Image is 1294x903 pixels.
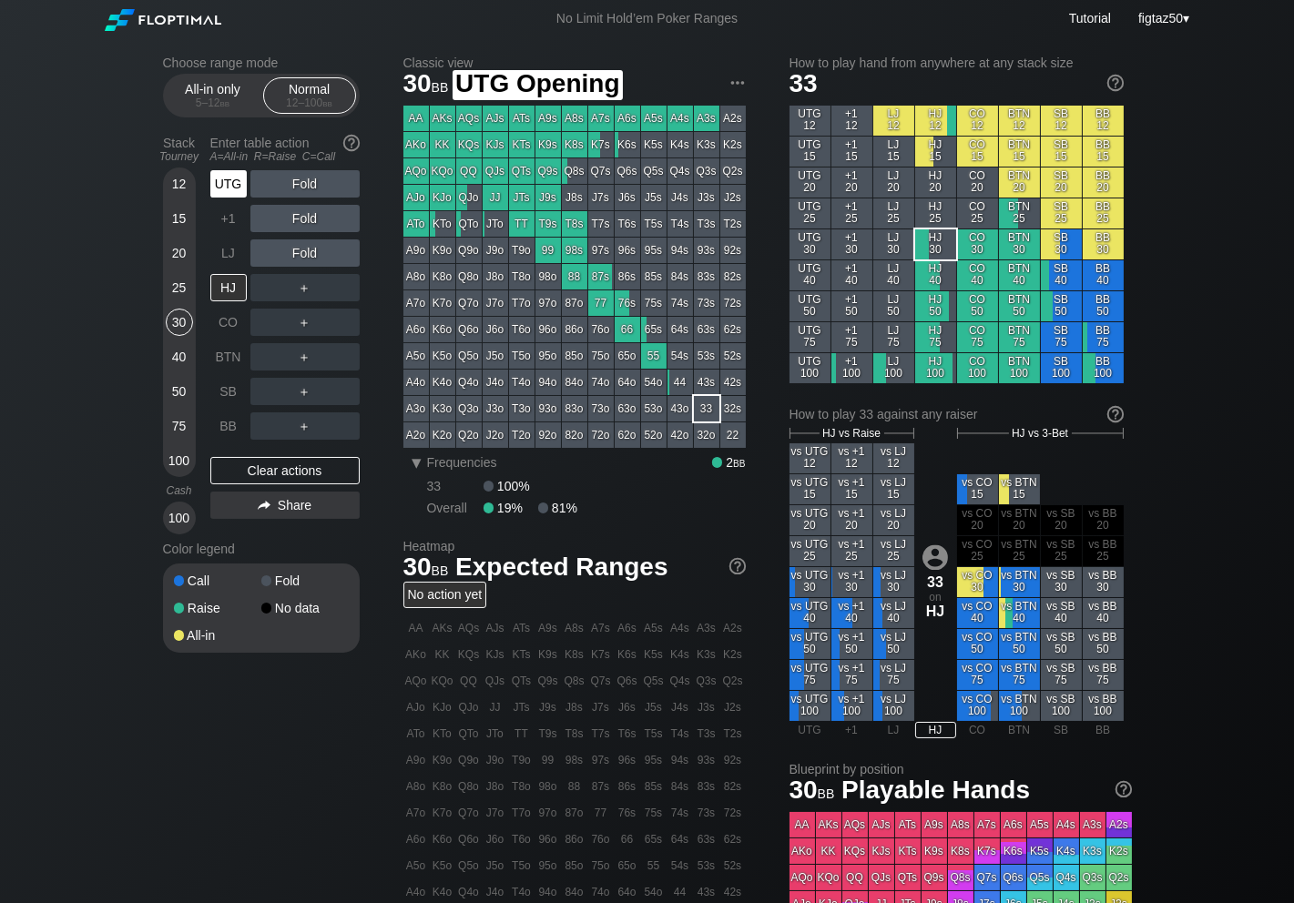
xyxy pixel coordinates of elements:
div: A7o [403,290,429,316]
div: 43s [694,370,719,395]
div: Enter table action [210,128,360,170]
div: AJo [403,185,429,210]
div: LJ 75 [873,322,914,352]
div: T8o [509,264,535,289]
div: J8o [483,264,508,289]
div: A=All-in R=Raise C=Call [210,150,360,163]
div: 30 [166,309,193,336]
div: T5s [641,211,667,237]
div: AKs [430,106,455,131]
div: Q5o [456,343,482,369]
div: +1 15 [831,137,872,167]
div: Fold [250,170,360,198]
div: KQo [430,158,455,184]
div: HJ 40 [915,260,956,290]
div: +1 40 [831,260,872,290]
div: 100 [166,447,193,474]
div: +1 50 [831,291,872,321]
div: QQ [456,158,482,184]
div: CO 12 [957,106,998,136]
div: 92s [720,238,746,263]
div: 32s [720,396,746,421]
div: 53o [641,396,667,421]
div: 42s [720,370,746,395]
a: Tutorial [1069,11,1111,25]
h2: Classic view [403,56,746,70]
div: LJ 30 [873,229,914,259]
div: 50 [166,378,193,405]
div: K6s [615,132,640,157]
div: K7s [588,132,614,157]
div: BTN 20 [999,167,1040,198]
div: +1 12 [831,106,872,136]
div: SB 12 [1041,106,1082,136]
img: help.32db89a4.svg [728,556,748,576]
div: LJ 20 [873,167,914,198]
div: BTN 50 [999,291,1040,321]
div: 97s [588,238,614,263]
div: ＋ [250,378,360,405]
div: ▾ [1134,8,1192,28]
div: 93o [535,396,561,421]
div: T2s [720,211,746,237]
span: UTG Opening [453,70,622,100]
div: BB 25 [1083,198,1124,228]
div: T3s [694,211,719,237]
h2: How to play hand from anywhere at any stack size [790,56,1124,70]
div: A9o [403,238,429,263]
div: BTN 30 [999,229,1040,259]
div: BB 75 [1083,322,1124,352]
div: AQs [456,106,482,131]
div: UTG 100 [790,353,830,383]
div: J3o [483,396,508,421]
div: Fold [250,239,360,267]
div: T2o [509,422,535,448]
div: 87s [588,264,614,289]
div: CO 30 [957,229,998,259]
div: KTo [430,211,455,237]
div: 75 [166,412,193,440]
div: UTG 75 [790,322,830,352]
div: 84s [667,264,693,289]
div: J9o [483,238,508,263]
div: 93s [694,238,719,263]
div: A7s [588,106,614,131]
div: 73o [588,396,614,421]
div: A9s [535,106,561,131]
div: 25 [166,274,193,301]
div: Q2o [456,422,482,448]
div: Fold [261,574,349,587]
div: 86o [562,317,587,342]
div: ＋ [250,412,360,440]
div: Q4o [456,370,482,395]
div: HJ 75 [915,322,956,352]
div: 63s [694,317,719,342]
div: Q8o [456,264,482,289]
div: ATo [403,211,429,237]
div: 98o [535,264,561,289]
div: A2o [403,422,429,448]
div: 62s [720,317,746,342]
div: 77 [588,290,614,316]
div: A8o [403,264,429,289]
div: 85o [562,343,587,369]
div: QJs [483,158,508,184]
div: 72o [588,422,614,448]
div: BB 100 [1083,353,1124,383]
div: 97o [535,290,561,316]
div: 55 [641,343,667,369]
div: K4s [667,132,693,157]
div: K8s [562,132,587,157]
span: figtaz50 [1138,11,1183,25]
h2: Choose range mode [163,56,360,70]
div: LJ 15 [873,137,914,167]
div: Q6s [615,158,640,184]
div: J6o [483,317,508,342]
div: J8s [562,185,587,210]
div: +1 100 [831,353,872,383]
div: Q7s [588,158,614,184]
span: 30 [401,70,452,100]
div: T7s [588,211,614,237]
div: 85s [641,264,667,289]
div: HJ 25 [915,198,956,228]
